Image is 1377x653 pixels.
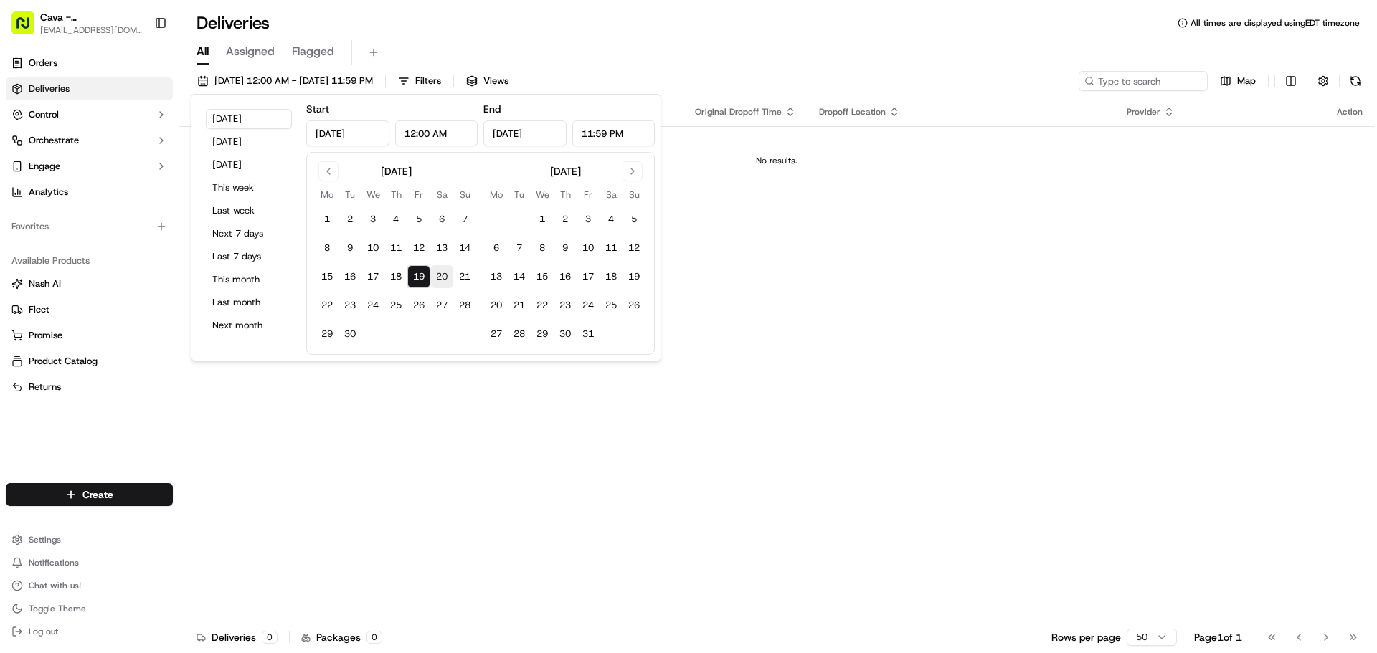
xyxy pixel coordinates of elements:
[339,265,361,288] button: 16
[316,265,339,288] button: 15
[485,294,508,317] button: 20
[485,323,508,345] button: 27
[623,187,645,202] th: Sunday
[318,161,339,181] button: Go to previous month
[6,52,173,75] a: Orders
[339,323,361,345] button: 30
[244,141,261,158] button: Start new chat
[14,247,37,270] img: Grace Nketiah
[11,381,167,394] a: Returns
[623,237,645,259] button: 12
[6,77,173,100] a: Deliveries
[316,208,339,231] button: 1
[65,151,197,163] div: We're available if you need us!
[206,155,292,175] button: [DATE]
[37,92,258,108] input: Got a question? Start typing here...
[6,249,173,272] div: Available Products
[14,14,43,43] img: Nash
[143,356,174,366] span: Pylon
[554,265,577,288] button: 16
[577,294,600,317] button: 24
[11,355,167,368] a: Product Catalog
[29,580,81,591] span: Chat with us!
[14,137,40,163] img: 1736555255976-a54dd68f-1ca7-489b-9aae-adbdc363a1c4
[11,329,167,342] a: Promise
[384,187,407,202] th: Thursday
[392,71,448,91] button: Filters
[206,109,292,129] button: [DATE]
[40,10,143,24] span: Cava - [GEOGRAPHIC_DATA]
[623,294,645,317] button: 26
[206,315,292,335] button: Next month
[29,108,59,121] span: Control
[29,303,49,316] span: Fleet
[127,261,156,272] span: [DATE]
[115,315,236,340] a: 💻API Documentation
[460,71,515,91] button: Views
[30,137,56,163] img: 8571987876998_91fb9ceb93ad5c398215_72.jpg
[316,187,339,202] th: Monday
[531,294,554,317] button: 22
[430,294,453,317] button: 27
[6,483,173,506] button: Create
[29,320,110,335] span: Knowledge Base
[508,323,531,345] button: 28
[1194,630,1242,644] div: Page 1 of 1
[185,155,1368,166] div: No results.
[531,237,554,259] button: 8
[339,208,361,231] button: 2
[554,237,577,259] button: 9
[453,208,476,231] button: 7
[554,323,577,345] button: 30
[164,222,193,234] span: [DATE]
[531,187,554,202] th: Wednesday
[577,187,600,202] th: Friday
[531,265,554,288] button: 15
[361,187,384,202] th: Wednesday
[1213,71,1262,91] button: Map
[623,208,645,231] button: 5
[361,265,384,288] button: 17
[6,324,173,347] button: Promise
[222,183,261,201] button: See all
[29,355,98,368] span: Product Catalog
[483,75,508,87] span: Views
[1127,106,1160,118] span: Provider
[366,631,382,644] div: 0
[339,294,361,317] button: 23
[40,24,143,36] span: [EMAIL_ADDRESS][DOMAIN_NAME]
[1079,71,1208,91] input: Type to search
[6,103,173,126] button: Control
[29,534,61,545] span: Settings
[577,265,600,288] button: 17
[29,223,40,234] img: 1736555255976-a54dd68f-1ca7-489b-9aae-adbdc363a1c4
[550,164,581,178] div: [DATE]
[29,277,61,290] span: Nash AI
[14,209,37,237] img: Wisdom Oko
[206,201,292,221] button: Last week
[29,134,79,147] span: Orchestrate
[316,323,339,345] button: 29
[121,322,133,333] div: 💻
[206,292,292,313] button: Last month
[14,57,261,80] p: Welcome 👋
[395,120,478,146] input: Time
[384,208,407,231] button: 4
[508,294,531,317] button: 21
[483,103,501,115] label: End
[407,265,430,288] button: 19
[29,381,61,394] span: Returns
[29,603,86,614] span: Toggle Theme
[695,106,782,118] span: Original Dropoff Time
[384,294,407,317] button: 25
[6,530,173,550] button: Settings
[6,298,173,321] button: Fleet
[156,222,161,234] span: •
[600,294,623,317] button: 25
[485,187,508,202] th: Monday
[197,630,278,644] div: Deliveries
[453,294,476,317] button: 28
[572,120,656,146] input: Time
[554,187,577,202] th: Thursday
[206,132,292,152] button: [DATE]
